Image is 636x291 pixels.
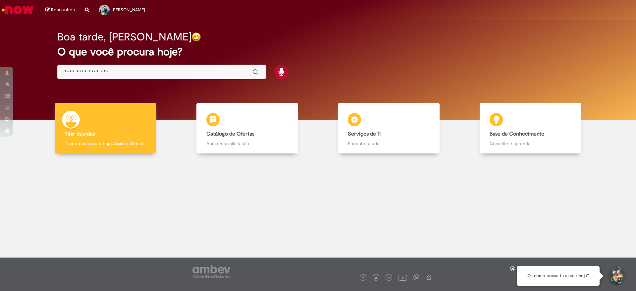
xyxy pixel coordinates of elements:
a: Serviços de TI Encontre ajuda [318,103,460,154]
b: Catálogo de Ofertas [206,131,254,137]
a: Base de Conhecimento Consulte e aprenda [460,103,602,154]
img: ServiceNow [1,3,35,17]
b: Serviços de TI [348,131,382,137]
p: Encontre ajuda [348,140,430,147]
a: Tirar dúvidas Tirar dúvidas com Lupi Assist e Gen Ai [35,103,177,154]
img: logo_footer_workplace.png [413,274,419,280]
b: Tirar dúvidas [65,131,95,137]
img: logo_footer_ambev_rotulo_gray.png [192,265,231,278]
img: logo_footer_linkedin.png [388,276,391,280]
p: Consulte e aprenda [490,140,571,147]
div: Oi, como posso te ajudar hoje? [517,266,600,286]
b: Base de Conhecimento [490,131,544,137]
a: Rascunhos [45,7,75,13]
img: logo_footer_naosei.png [426,274,432,280]
h2: Boa tarde, [PERSON_NAME] [57,31,191,43]
img: logo_footer_youtube.png [398,273,407,282]
img: happy-face.png [191,32,201,42]
h2: O que você procura hoje? [57,46,579,58]
a: Catálogo de Ofertas Abra uma solicitação [177,103,318,154]
p: Abra uma solicitação [206,140,288,147]
img: logo_footer_twitter.png [374,276,378,280]
span: [PERSON_NAME] [112,7,145,13]
button: Iniciar Conversa de Suporte [606,266,626,286]
p: Tirar dúvidas com Lupi Assist e Gen Ai [65,140,146,147]
span: Rascunhos [51,7,75,13]
img: logo_footer_facebook.png [361,276,365,280]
